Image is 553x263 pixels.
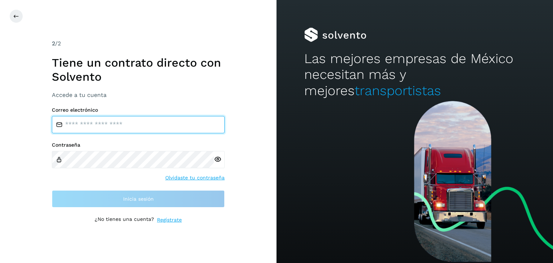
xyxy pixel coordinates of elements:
label: Contraseña [52,142,225,148]
p: ¿No tienes una cuenta? [95,216,154,224]
a: Olvidaste tu contraseña [165,174,225,182]
div: /2 [52,39,225,48]
a: Regístrate [157,216,182,224]
span: Inicia sesión [123,196,154,201]
h2: Las mejores empresas de México necesitan más y mejores [304,51,525,99]
label: Correo electrónico [52,107,225,113]
h1: Tiene un contrato directo con Solvento [52,56,225,84]
span: 2 [52,40,55,47]
span: transportistas [355,83,441,98]
h3: Accede a tu cuenta [52,92,225,98]
button: Inicia sesión [52,190,225,208]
